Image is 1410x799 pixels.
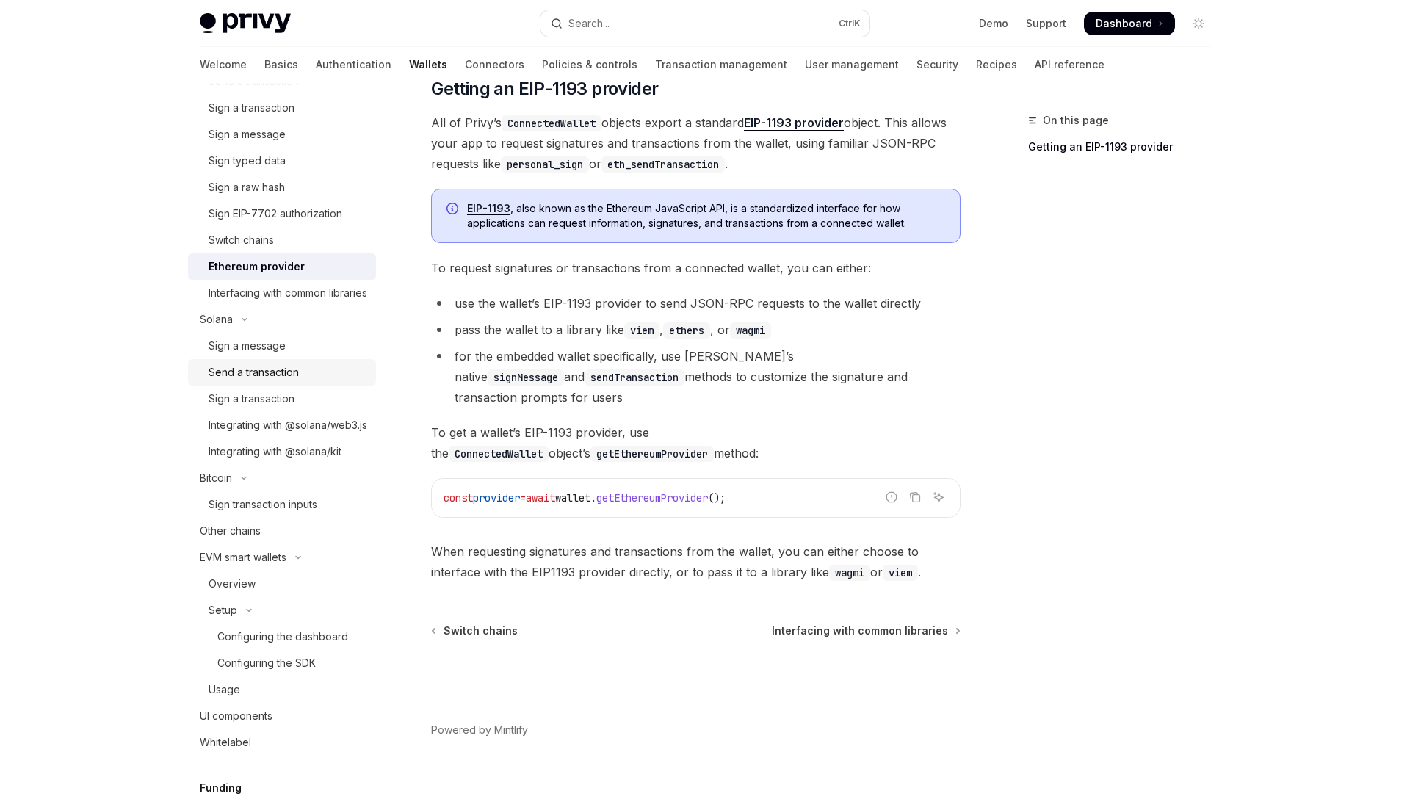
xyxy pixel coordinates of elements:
[209,496,317,513] div: Sign transaction inputs
[209,443,341,460] div: Integrating with @solana/kit
[979,16,1008,31] a: Demo
[209,99,294,117] div: Sign a transaction
[188,386,376,412] a: Sign a transaction
[465,47,524,82] a: Connectors
[200,47,247,82] a: Welcome
[585,369,684,386] code: sendTransaction
[839,18,861,29] span: Ctrl K
[188,227,376,253] a: Switch chains
[772,623,959,638] a: Interfacing with common libraries
[1096,16,1152,31] span: Dashboard
[431,541,961,582] span: When requesting signatures and transactions from the wallet, you can either choose to interface w...
[209,152,286,170] div: Sign typed data
[624,322,659,339] code: viem
[730,322,771,339] code: wagmi
[209,205,342,223] div: Sign EIP-7702 authorization
[590,491,596,505] span: .
[200,13,291,34] img: light logo
[596,491,708,505] span: getEthereumProvider
[829,565,870,581] code: wagmi
[976,47,1017,82] a: Recipes
[467,202,510,215] a: EIP-1193
[431,346,961,408] li: for the embedded wallet specifically, use [PERSON_NAME]’s native and methods to customize the sig...
[520,491,526,505] span: =
[188,121,376,148] a: Sign a message
[200,311,233,328] div: Solana
[601,156,725,173] code: eth_sendTransaction
[444,491,473,505] span: const
[188,253,376,280] a: Ethereum provider
[264,47,298,82] a: Basics
[805,47,899,82] a: User management
[188,306,376,333] button: Toggle Solana section
[188,544,376,571] button: Toggle EVM smart wallets section
[188,465,376,491] button: Toggle Bitcoin section
[590,446,714,462] code: getEthereumProvider
[883,565,918,581] code: viem
[209,337,286,355] div: Sign a message
[209,284,367,302] div: Interfacing with common libraries
[1187,12,1210,35] button: Toggle dark mode
[188,333,376,359] a: Sign a message
[1084,12,1175,35] a: Dashboard
[188,676,376,703] a: Usage
[431,422,961,463] span: To get a wallet’s EIP-1193 provider, use the object’s method:
[209,231,274,249] div: Switch chains
[188,95,376,121] a: Sign a transaction
[217,628,348,646] div: Configuring the dashboard
[188,703,376,729] a: UI components
[526,491,555,505] span: await
[409,47,447,82] a: Wallets
[188,491,376,518] a: Sign transaction inputs
[929,488,948,507] button: Ask AI
[555,491,590,505] span: wallet
[200,522,261,540] div: Other chains
[188,623,376,650] a: Configuring the dashboard
[431,293,961,314] li: use the wallet’s EIP-1193 provider to send JSON-RPC requests to the wallet directly
[431,112,961,174] span: All of Privy’s objects export a standard object. This allows your app to request signatures and t...
[473,491,520,505] span: provider
[1035,47,1104,82] a: API reference
[446,203,461,217] svg: Info
[431,258,961,278] span: To request signatures or transactions from a connected wallet, you can either:
[188,650,376,676] a: Configuring the SDK
[188,729,376,756] a: Whitelabel
[188,200,376,227] a: Sign EIP-7702 authorization
[502,115,601,131] code: ConnectedWallet
[200,734,251,751] div: Whitelabel
[1028,135,1222,159] a: Getting an EIP-1193 provider
[200,469,232,487] div: Bitcoin
[568,15,610,32] div: Search...
[444,623,518,638] span: Switch chains
[744,115,844,131] a: EIP-1193 provider
[708,491,726,505] span: ();
[449,446,549,462] code: ConnectedWallet
[200,779,242,797] h5: Funding
[188,359,376,386] a: Send a transaction
[188,518,376,544] a: Other chains
[882,488,901,507] button: Report incorrect code
[209,575,256,593] div: Overview
[188,148,376,174] a: Sign typed data
[209,126,286,143] div: Sign a message
[188,174,376,200] a: Sign a raw hash
[488,369,564,386] code: signMessage
[209,416,367,434] div: Integrating with @solana/web3.js
[1043,112,1109,129] span: On this page
[467,201,945,231] span: , also known as the Ethereum JavaScript API, is a standardized interface for how applications can...
[209,258,305,275] div: Ethereum provider
[663,322,710,339] code: ethers
[655,47,787,82] a: Transaction management
[217,654,316,672] div: Configuring the SDK
[905,488,925,507] button: Copy the contents from the code block
[188,280,376,306] a: Interfacing with common libraries
[540,10,869,37] button: Open search
[188,412,376,438] a: Integrating with @solana/web3.js
[209,364,299,381] div: Send a transaction
[209,178,285,196] div: Sign a raw hash
[431,319,961,340] li: pass the wallet to a library like , , or
[188,571,376,597] a: Overview
[209,390,294,408] div: Sign a transaction
[1026,16,1066,31] a: Support
[209,681,240,698] div: Usage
